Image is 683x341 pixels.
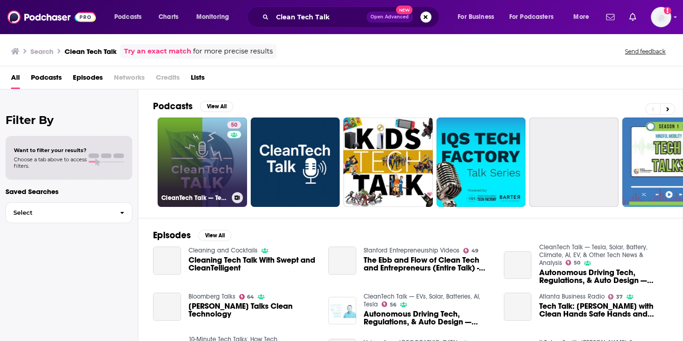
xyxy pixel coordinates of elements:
[188,293,236,300] a: Bloomberg Talks
[14,147,87,153] span: Want to filter your results?
[196,11,229,24] span: Monitoring
[188,247,258,254] a: Cleaning and Cocktails
[539,269,668,284] a: Autonomous Driving Tech, Regulations, & Auto Design — CleanTech Talk with Cruise's Robert Grant
[625,9,640,25] a: Show notifications dropdown
[463,248,478,253] a: 49
[608,294,623,300] a: 37
[73,70,103,89] a: Episodes
[616,295,623,299] span: 37
[6,113,132,127] h2: Filter By
[188,302,318,318] a: Daniel Lurie Talks Clean Technology
[30,47,53,56] h3: Search
[567,10,601,24] button: open menu
[382,301,396,307] a: 56
[6,187,132,196] p: Saved Searches
[153,247,181,275] a: Cleaning Tech Talk With Swept and CleanTelligent
[565,260,580,265] a: 50
[6,202,132,223] button: Select
[664,7,671,14] svg: Add a profile image
[247,295,254,299] span: 64
[188,302,318,318] span: [PERSON_NAME] Talks Clean Technology
[504,251,532,279] a: Autonomous Driving Tech, Regulations, & Auto Design — CleanTech Talk with Cruise's Robert Grant
[573,11,589,24] span: More
[396,6,412,14] span: New
[11,70,20,89] a: All
[364,310,493,326] a: Autonomous Driving Tech, Regulations, & Auto Design — CleanTech Talk with Cruise's Robert Grant
[364,256,493,272] span: The Ebb and Flow of Clean Tech and Entrepreneurs (Entire Talk) - [PERSON_NAME] (Miox)
[622,47,668,55] button: Send feedback
[539,302,668,318] span: Tech Talk: [PERSON_NAME] with Clean Hands Safe Hands and [PERSON_NAME] with RCE
[153,10,184,24] a: Charts
[364,256,493,272] a: The Ebb and Flow of Clean Tech and Entrepreneurs (Entire Talk) - Carlos Perea (Miox)
[14,156,87,169] span: Choose a tab above to access filters.
[509,11,553,24] span: For Podcasters
[364,310,493,326] span: Autonomous Driving Tech, Regulations, & Auto Design — CleanTech Talk with [PERSON_NAME]'s [PERSON...
[153,100,233,112] a: PodcastsView All
[371,15,409,19] span: Open Advanced
[503,10,567,24] button: open menu
[366,12,413,23] button: Open AdvancedNew
[539,302,668,318] a: Tech Talk: Chris Hermann with Clean Hands Safe Hands and Atandra Burman with RCE
[227,121,241,129] a: 50
[153,293,181,321] a: Daniel Lurie Talks Clean Technology
[161,194,228,202] h3: CleanTech Talk — Tesla, Solar, Battery, Climate, AI, EV, & Other Tech News & Analysis
[190,10,241,24] button: open menu
[364,247,459,254] a: Stanford Entrepreneurship Videos
[651,7,671,27] button: Show profile menu
[31,70,62,89] a: Podcasts
[390,303,396,307] span: 56
[114,70,145,89] span: Networks
[153,100,193,112] h2: Podcasts
[458,11,494,24] span: For Business
[6,210,112,216] span: Select
[602,9,618,25] a: Show notifications dropdown
[574,261,580,265] span: 50
[504,293,532,321] a: Tech Talk: Chris Hermann with Clean Hands Safe Hands and Atandra Burman with RCE
[239,294,254,300] a: 64
[114,11,141,24] span: Podcasts
[651,7,671,27] span: Logged in as roneledotsonRAD
[193,46,273,57] span: for more precise results
[539,269,668,284] span: Autonomous Driving Tech, Regulations, & Auto Design — CleanTech Talk with [PERSON_NAME]'s [PERSON...
[328,247,356,275] a: The Ebb and Flow of Clean Tech and Entrepreneurs (Entire Talk) - Carlos Perea (Miox)
[200,101,233,112] button: View All
[159,11,178,24] span: Charts
[7,8,96,26] img: Podchaser - Follow, Share and Rate Podcasts
[198,230,231,241] button: View All
[153,229,231,241] a: EpisodesView All
[124,46,191,57] a: Try an exact match
[471,249,478,253] span: 49
[539,243,647,267] a: CleanTech Talk — Tesla, Solar, Battery, Climate, AI, EV, & Other Tech News & Analysis
[272,10,366,24] input: Search podcasts, credits, & more...
[539,293,604,300] a: Atlanta Business Radio
[364,293,480,308] a: CleanTech Talk — EVs, Solar, Batteries, AI, Tesla
[153,229,191,241] h2: Episodes
[65,47,117,56] h3: Clean Tech Talk
[328,297,356,325] img: Autonomous Driving Tech, Regulations, & Auto Design — CleanTech Talk with Cruise's Robert Grant
[231,121,237,130] span: 50
[108,10,153,24] button: open menu
[191,70,205,89] a: Lists
[158,118,247,207] a: 50CleanTech Talk — Tesla, Solar, Battery, Climate, AI, EV, & Other Tech News & Analysis
[451,10,506,24] button: open menu
[651,7,671,27] img: User Profile
[256,6,448,28] div: Search podcasts, credits, & more...
[188,256,318,272] a: Cleaning Tech Talk With Swept and CleanTelligent
[156,70,180,89] span: Credits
